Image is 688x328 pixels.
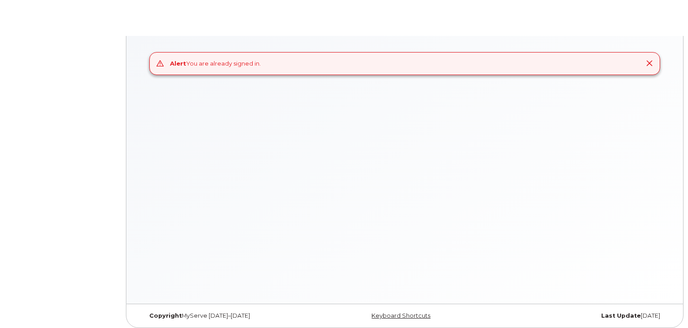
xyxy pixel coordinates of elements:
div: MyServe [DATE]–[DATE] [143,312,317,319]
strong: Last Update [601,312,641,319]
div: You are already signed in. [170,59,261,68]
strong: Alert [170,60,186,67]
div: [DATE] [492,312,667,319]
strong: Copyright [149,312,182,319]
a: Keyboard Shortcuts [371,312,430,319]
